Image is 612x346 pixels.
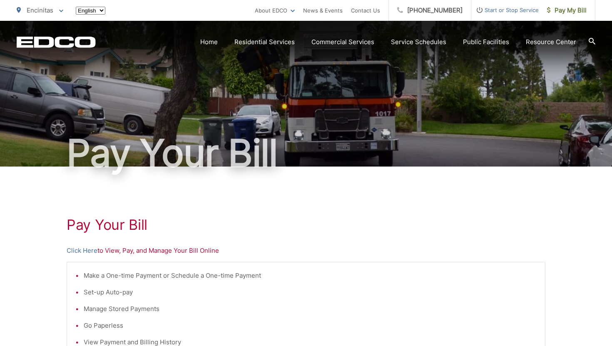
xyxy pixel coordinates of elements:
[67,217,545,233] h1: Pay Your Bill
[311,37,374,47] a: Commercial Services
[351,5,380,15] a: Contact Us
[27,6,53,14] span: Encinitas
[84,287,537,297] li: Set-up Auto-pay
[234,37,295,47] a: Residential Services
[84,321,537,331] li: Go Paperless
[303,5,343,15] a: News & Events
[84,304,537,314] li: Manage Stored Payments
[391,37,446,47] a: Service Schedules
[547,5,587,15] span: Pay My Bill
[67,246,97,256] a: Click Here
[84,271,537,281] li: Make a One-time Payment or Schedule a One-time Payment
[255,5,295,15] a: About EDCO
[200,37,218,47] a: Home
[67,246,545,256] p: to View, Pay, and Manage Your Bill Online
[526,37,576,47] a: Resource Center
[463,37,509,47] a: Public Facilities
[17,132,595,174] h1: Pay Your Bill
[76,7,105,15] select: Select a language
[17,36,96,48] a: EDCD logo. Return to the homepage.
